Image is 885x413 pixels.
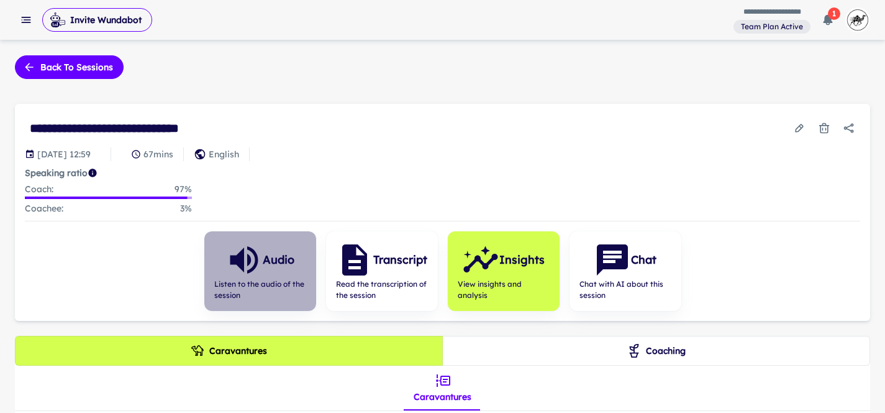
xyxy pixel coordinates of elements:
[25,202,63,216] p: Coachee :
[336,279,428,301] span: Read the transcription of the session
[631,251,656,269] h6: Chat
[813,117,835,139] button: Delete session
[845,7,870,32] img: photoURL
[42,7,152,32] span: Invite Wundabot to record a meeting
[733,20,810,32] span: View and manage your current plan and billing details.
[499,251,545,269] h6: Insights
[88,168,98,178] svg: Coach/coachee ideal ratio of speaking is roughly 20:80. Mentor/mentee ideal ratio of speaking is ...
[448,231,560,311] button: InsightsView insights and analysis
[15,55,124,79] button: Back to sessions
[733,19,810,34] a: View and manage your current plan and billing details.
[143,147,173,161] p: 67 mins
[180,202,192,216] p: 3 %
[209,147,239,161] p: English
[442,336,870,366] button: Coaching
[815,7,840,32] button: 1
[175,182,192,197] p: 97 %
[326,231,438,311] button: TranscriptRead the transcription of the session
[214,279,306,301] span: Listen to the audio of the session
[579,279,671,301] span: Chat with AI about this session
[404,366,481,411] button: Caravantures
[838,117,860,139] button: Share session
[25,167,88,179] strong: Speaking ratio
[15,336,870,366] div: theme selection
[788,117,810,139] button: Edit session
[570,231,681,311] button: ChatChat with AI about this session
[42,8,152,32] button: Invite Wundabot
[15,336,443,366] button: Caravantures
[373,251,427,269] h6: Transcript
[37,147,91,161] p: Session date
[25,182,53,197] p: Coach :
[263,251,294,269] h6: Audio
[736,21,808,32] span: Team Plan Active
[404,366,481,411] div: insights tabs
[458,279,550,301] span: View insights and analysis
[204,231,316,311] button: AudioListen to the audio of the session
[828,7,840,20] span: 1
